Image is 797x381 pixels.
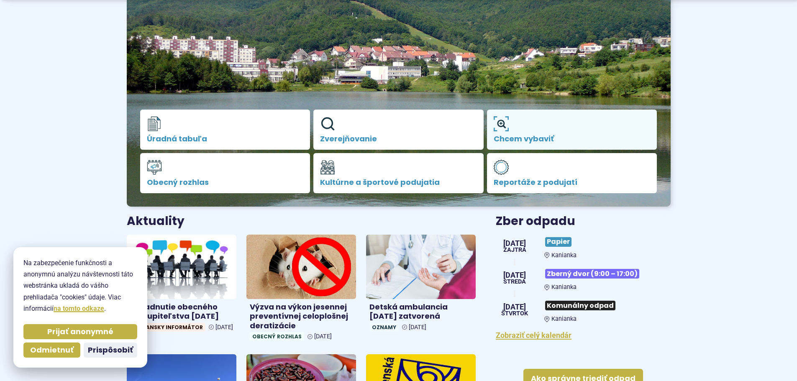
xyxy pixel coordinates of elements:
span: [DATE] [314,333,332,340]
span: Papier [545,237,571,247]
span: Zajtra [503,247,526,253]
span: Kanianka [551,252,577,259]
span: Obecný rozhlas [250,332,304,341]
span: [DATE] [215,324,233,331]
a: Zverejňovanie [313,110,484,150]
a: Kultúrne a športové podujatia [313,153,484,193]
span: Prispôsobiť [88,345,133,355]
a: Obecný rozhlas [140,153,310,193]
button: Prispôsobiť [84,343,137,358]
span: Kanianka [551,284,577,291]
a: Zobraziť celý kalendár [496,331,571,340]
a: Úradná tabuľa [140,110,310,150]
a: na tomto odkaze [54,304,104,312]
a: Papier Kanianka [DATE] Zajtra [496,234,670,259]
span: Kaniansky informátor [130,323,205,332]
button: Odmietnuť [23,343,80,358]
a: Zberný dvor (9:00 – 17:00) Kanianka [DATE] streda [496,266,670,291]
a: Reportáže z podujatí [487,153,657,193]
h3: Zber odpadu [496,215,670,228]
h4: Zasadnutie obecného zastupiteľstva [DATE] [130,302,233,321]
span: Kultúrne a športové podujatia [320,178,477,187]
span: Oznamy [369,323,399,332]
span: [DATE] [409,324,426,331]
h3: Aktuality [127,215,185,228]
a: Chcem vybaviť [487,110,657,150]
span: Zberný dvor (9:00 – 17:00) [545,269,639,279]
span: Zverejňovanie [320,135,477,143]
a: Zasadnutie obecného zastupiteľstva [DATE] Kaniansky informátor [DATE] [127,235,236,335]
span: [DATE] [503,271,526,279]
h4: Detská ambulancia [DATE] zatvorená [369,302,472,321]
p: Na zabezpečenie funkčnosti a anonymnú analýzu návštevnosti táto webstránka ukladá do vášho prehli... [23,257,137,314]
span: Obecný rozhlas [147,178,304,187]
span: streda [503,279,526,285]
span: Komunálny odpad [545,301,615,310]
span: Kanianka [551,315,577,322]
span: [DATE] [501,303,528,311]
span: Odmietnuť [30,345,74,355]
span: Úradná tabuľa [147,135,304,143]
span: Chcem vybaviť [494,135,651,143]
h4: Výzva na výkon jesennej preventívnej celoplošnej deratizácie [250,302,353,331]
span: štvrtok [501,311,528,317]
span: [DATE] [503,240,526,247]
a: Výzva na výkon jesennej preventívnej celoplošnej deratizácie Obecný rozhlas [DATE] [246,235,356,344]
a: Komunálny odpad Kanianka [DATE] štvrtok [496,297,670,322]
a: Detská ambulancia [DATE] zatvorená Oznamy [DATE] [366,235,476,335]
span: Prijať anonymné [47,327,113,337]
button: Prijať anonymné [23,324,137,339]
span: Reportáže z podujatí [494,178,651,187]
